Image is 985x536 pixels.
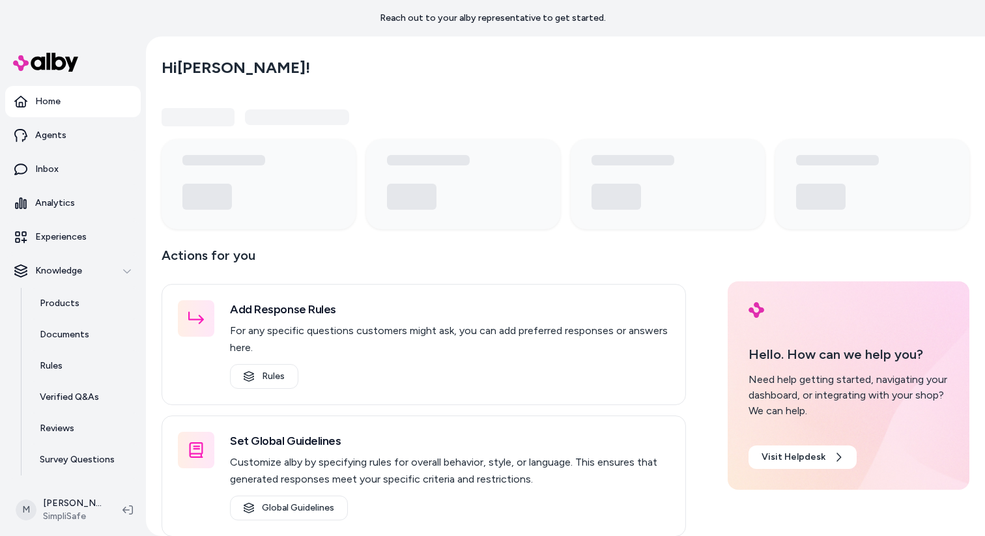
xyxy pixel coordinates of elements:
[27,319,141,350] a: Documents
[27,382,141,413] a: Verified Q&As
[5,154,141,185] a: Inbox
[40,422,74,435] p: Reviews
[35,197,75,210] p: Analytics
[162,58,310,78] h2: Hi [PERSON_NAME] !
[380,12,606,25] p: Reach out to your alby representative to get started.
[749,302,764,318] img: alby Logo
[230,496,348,520] a: Global Guidelines
[40,297,79,310] p: Products
[5,221,141,253] a: Experiences
[40,328,89,341] p: Documents
[40,360,63,373] p: Rules
[35,95,61,108] p: Home
[230,432,670,450] h3: Set Global Guidelines
[40,453,115,466] p: Survey Questions
[43,510,102,523] span: SimpliSafe
[230,454,670,488] p: Customize alby by specifying rules for overall behavior, style, or language. This ensures that ge...
[27,288,141,319] a: Products
[5,86,141,117] a: Home
[27,444,141,475] a: Survey Questions
[5,188,141,219] a: Analytics
[16,500,36,520] span: M
[8,489,112,531] button: M[PERSON_NAME]SimpliSafe
[5,255,141,287] button: Knowledge
[27,413,141,444] a: Reviews
[13,53,78,72] img: alby Logo
[230,300,670,318] h3: Add Response Rules
[162,245,686,276] p: Actions for you
[230,322,670,356] p: For any specific questions customers might ask, you can add preferred responses or answers here.
[40,391,99,404] p: Verified Q&As
[230,364,298,389] a: Rules
[749,345,949,364] p: Hello. How can we help you?
[35,163,59,176] p: Inbox
[749,445,857,469] a: Visit Helpdesk
[35,231,87,244] p: Experiences
[35,264,82,277] p: Knowledge
[5,120,141,151] a: Agents
[27,350,141,382] a: Rules
[35,129,66,142] p: Agents
[43,497,102,510] p: [PERSON_NAME]
[749,372,949,419] div: Need help getting started, navigating your dashboard, or integrating with your shop? We can help.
